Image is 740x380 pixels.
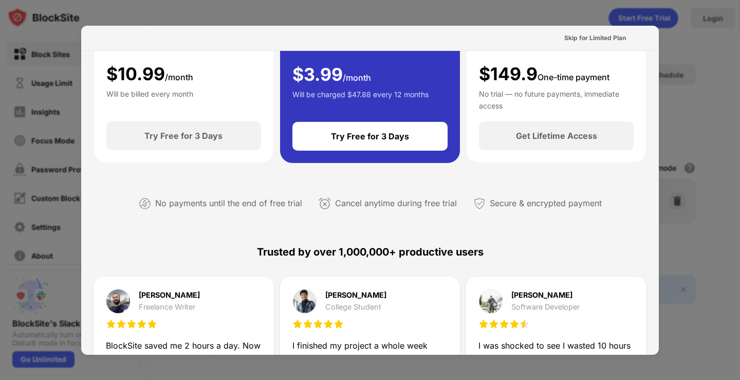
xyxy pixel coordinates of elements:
div: Software Developer [511,303,580,311]
img: star [116,319,126,329]
div: College Student [325,303,386,311]
img: star [147,319,157,329]
img: testimonial-purchase-2.jpg [292,289,317,314]
div: $149.9 [479,64,609,85]
img: star [137,319,147,329]
img: star [106,319,116,329]
div: Try Free for 3 Days [144,131,223,141]
div: BlockSite saved me 2 hours a day. Now I spend more time with my family and less time doom-scrolling. [106,339,262,376]
span: One-time payment [538,72,609,82]
div: $ 10.99 [106,64,193,85]
div: I was shocked to see I wasted 10 hours a week on social media. BlockSite helped me stop. [478,339,634,376]
img: star [478,319,489,329]
img: star [489,319,499,329]
div: Skip for Limited Plan [564,33,626,43]
img: star [126,319,137,329]
div: $ 3.99 [292,64,371,85]
div: Trusted by over 1,000,000+ productive users [94,227,646,277]
div: Get Lifetime Access [516,131,597,141]
img: star [520,319,530,329]
img: star [303,319,313,329]
div: Try Free for 3 Days [331,131,409,141]
div: Cancel anytime during free trial [335,196,457,211]
img: star [292,319,303,329]
div: No payments until the end of free trial [155,196,302,211]
img: star [323,319,334,329]
img: not-paying [139,197,151,210]
div: I finished my project a whole week earlier thanks to BlockSite. No more endless Reddit holes. [292,339,448,376]
span: /month [165,72,193,82]
img: cancel-anytime [319,197,331,210]
img: star [313,319,323,329]
img: testimonial-purchase-1.jpg [106,289,131,314]
img: star [334,319,344,329]
div: Will be billed every month [106,88,193,109]
div: [PERSON_NAME] [511,292,580,299]
div: [PERSON_NAME] [139,292,200,299]
img: star [509,319,520,329]
div: [PERSON_NAME] [325,292,386,299]
div: Secure & encrypted payment [490,196,602,211]
img: secured-payment [473,197,486,210]
img: testimonial-purchase-3.jpg [478,289,503,314]
div: Will be charged $47.88 every 12 months [292,89,429,110]
span: /month [343,73,371,83]
img: star [499,319,509,329]
div: Freelance Writer [139,303,200,311]
div: No trial — no future payments, immediate access [479,88,634,109]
